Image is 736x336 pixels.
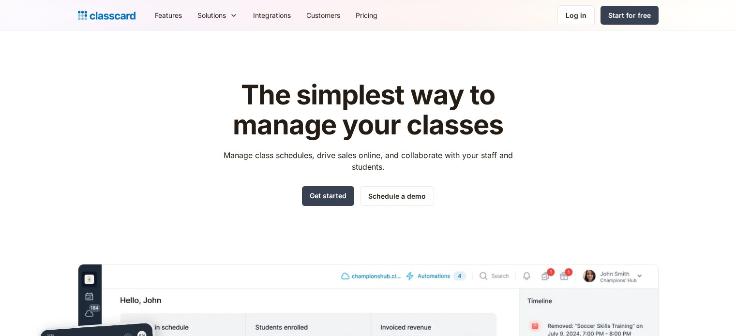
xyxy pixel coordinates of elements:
[214,149,522,173] p: Manage class schedules, drive sales online, and collaborate with your staff and students.
[360,186,434,206] a: Schedule a demo
[190,4,245,26] div: Solutions
[302,186,354,206] a: Get started
[197,10,226,20] div: Solutions
[245,4,299,26] a: Integrations
[299,4,348,26] a: Customers
[557,5,595,25] a: Log in
[566,10,586,20] div: Log in
[214,80,522,140] h1: The simplest way to manage your classes
[608,10,651,20] div: Start for free
[601,6,659,25] a: Start for free
[147,4,190,26] a: Features
[78,9,135,22] a: Logo
[348,4,385,26] a: Pricing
